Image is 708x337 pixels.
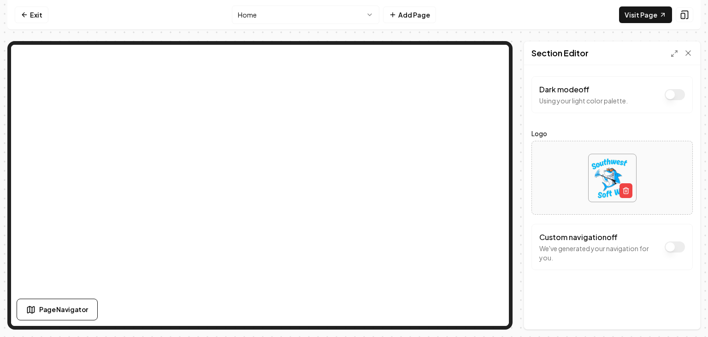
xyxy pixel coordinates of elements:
label: Dark mode off [539,84,590,94]
button: Add Page [383,6,436,23]
p: Using your light color palette. [539,96,628,105]
a: Visit Page [619,6,672,23]
p: We've generated your navigation for you. [539,244,660,262]
span: Page Navigator [39,305,88,314]
img: image [589,154,636,202]
h2: Section Editor [531,47,589,60]
a: Exit [15,6,48,23]
label: Logo [531,128,693,139]
label: Custom navigation off [539,232,618,242]
button: Page Navigator [17,299,98,320]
